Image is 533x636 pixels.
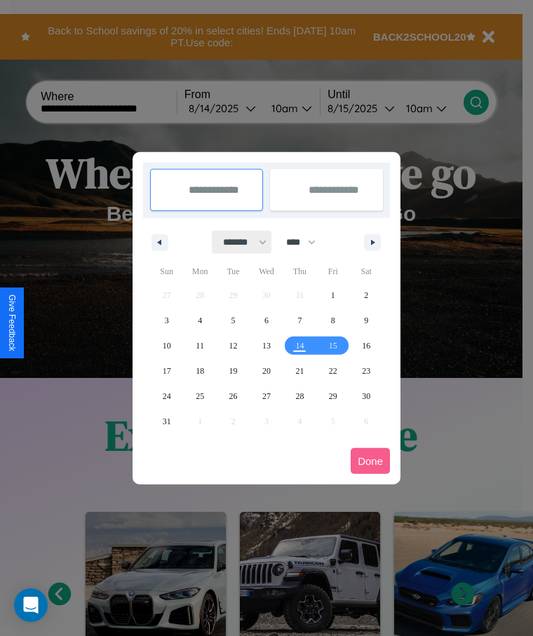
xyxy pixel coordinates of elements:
[283,384,316,409] button: 28
[362,333,370,358] span: 16
[163,333,171,358] span: 10
[217,358,250,384] button: 19
[14,588,48,622] div: Open Intercom Messenger
[297,308,302,333] span: 7
[217,384,250,409] button: 26
[262,384,271,409] span: 27
[362,358,370,384] span: 23
[183,260,216,283] span: Mon
[165,308,169,333] span: 3
[262,333,271,358] span: 13
[364,283,368,308] span: 2
[329,358,337,384] span: 22
[217,308,250,333] button: 5
[217,333,250,358] button: 12
[295,333,304,358] span: 14
[362,384,370,409] span: 30
[331,283,335,308] span: 1
[264,308,269,333] span: 6
[350,260,383,283] span: Sat
[250,384,283,409] button: 27
[163,409,171,434] span: 31
[183,308,216,333] button: 4
[163,358,171,384] span: 17
[283,333,316,358] button: 14
[183,384,216,409] button: 25
[150,260,183,283] span: Sun
[150,308,183,333] button: 3
[231,308,236,333] span: 5
[183,358,216,384] button: 18
[283,308,316,333] button: 7
[250,260,283,283] span: Wed
[250,308,283,333] button: 6
[150,384,183,409] button: 24
[316,358,349,384] button: 22
[295,384,304,409] span: 28
[196,358,204,384] span: 18
[316,260,349,283] span: Fri
[316,308,349,333] button: 8
[198,308,202,333] span: 4
[329,333,337,358] span: 15
[150,333,183,358] button: 10
[150,358,183,384] button: 17
[364,308,368,333] span: 9
[196,384,204,409] span: 25
[329,384,337,409] span: 29
[250,333,283,358] button: 13
[331,308,335,333] span: 8
[150,409,183,434] button: 31
[283,358,316,384] button: 21
[350,384,383,409] button: 30
[351,448,390,474] button: Done
[350,333,383,358] button: 16
[229,384,238,409] span: 26
[295,358,304,384] span: 21
[217,260,250,283] span: Tue
[316,384,349,409] button: 29
[350,308,383,333] button: 9
[262,358,271,384] span: 20
[183,333,216,358] button: 11
[196,333,204,358] span: 11
[283,260,316,283] span: Thu
[316,283,349,308] button: 1
[350,283,383,308] button: 2
[163,384,171,409] span: 24
[350,358,383,384] button: 23
[229,358,238,384] span: 19
[316,333,349,358] button: 15
[250,358,283,384] button: 20
[7,295,17,351] div: Give Feedback
[229,333,238,358] span: 12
